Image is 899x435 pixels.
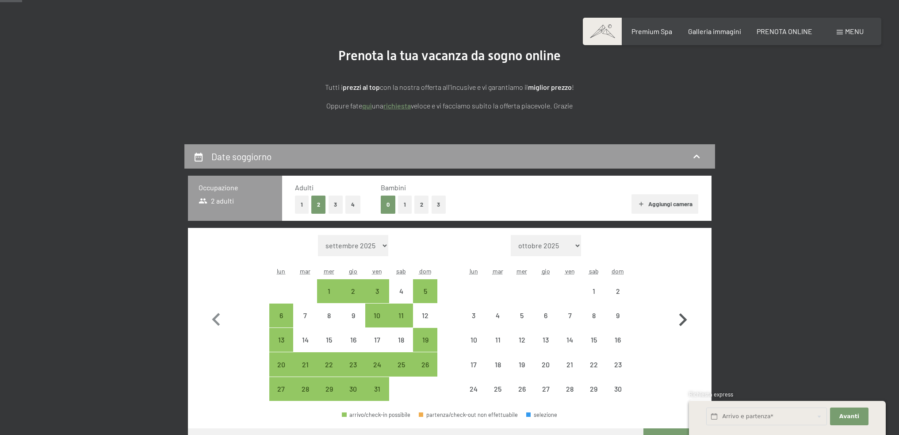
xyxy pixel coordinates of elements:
[413,279,437,303] div: Sun Oct 05 2025
[414,288,436,310] div: 5
[607,361,629,383] div: 23
[270,385,292,408] div: 27
[534,352,558,376] div: Thu Nov 20 2025
[528,83,572,91] strong: miglior prezzo
[631,27,672,35] span: Premium Spa
[381,196,395,214] button: 0
[365,352,389,376] div: Fri Oct 24 2025
[559,361,581,383] div: 21
[559,385,581,408] div: 28
[487,336,509,358] div: 11
[383,101,411,110] a: richiesta
[534,352,558,376] div: arrivo/check-in non effettuabile
[486,352,510,376] div: Tue Nov 18 2025
[341,377,365,401] div: Thu Oct 30 2025
[583,385,605,408] div: 29
[229,100,671,112] p: Oppure fate una veloce e vi facciamo subito la offerta piacevole. Grazie
[396,267,406,275] abbr: sabato
[558,352,581,376] div: arrivo/check-in non effettuabile
[329,196,343,214] button: 3
[606,352,630,376] div: arrivo/check-in non effettuabile
[830,408,868,426] button: Avanti
[277,267,285,275] abbr: lunedì
[534,377,558,401] div: arrivo/check-in non effettuabile
[486,304,510,327] div: Tue Nov 04 2025
[606,279,630,303] div: Sun Nov 02 2025
[365,279,389,303] div: arrivo/check-in possibile
[365,304,389,327] div: Fri Oct 10 2025
[535,312,557,334] div: 6
[583,312,605,334] div: 8
[317,279,341,303] div: arrivo/check-in possibile
[199,183,272,192] h3: Occupazione
[534,377,558,401] div: Thu Nov 27 2025
[462,304,486,327] div: arrivo/check-in non effettuabile
[269,304,293,327] div: arrivo/check-in possibile
[612,267,624,275] abbr: domenica
[607,288,629,310] div: 2
[293,328,317,352] div: arrivo/check-in non effettuabile
[510,377,534,401] div: Wed Nov 26 2025
[342,385,364,408] div: 30
[757,27,812,35] span: PRENOTA ONLINE
[269,377,293,401] div: Mon Oct 27 2025
[317,328,341,352] div: arrivo/check-in non effettuabile
[342,288,364,310] div: 2
[432,196,446,214] button: 3
[317,352,341,376] div: Wed Oct 22 2025
[318,288,340,310] div: 1
[365,304,389,327] div: arrivo/check-in possibile
[463,312,485,334] div: 3
[294,336,316,358] div: 14
[341,279,365,303] div: arrivo/check-in possibile
[293,377,317,401] div: arrivo/check-in possibile
[318,385,340,408] div: 29
[511,385,533,408] div: 26
[462,377,486,401] div: arrivo/check-in non effettuabile
[558,352,581,376] div: Fri Nov 21 2025
[269,304,293,327] div: Mon Oct 06 2025
[419,267,432,275] abbr: domenica
[269,352,293,376] div: arrivo/check-in possibile
[535,336,557,358] div: 13
[487,312,509,334] div: 4
[389,304,413,327] div: Sat Oct 11 2025
[486,377,510,401] div: Tue Nov 25 2025
[362,101,372,110] a: quì
[293,328,317,352] div: Tue Oct 14 2025
[542,267,550,275] abbr: giovedì
[589,267,599,275] abbr: sabato
[199,196,234,206] span: 2 adulti
[338,48,561,63] span: Prenota la tua vacanza da sogno online
[670,235,696,401] button: Mese successivo
[511,336,533,358] div: 12
[486,328,510,352] div: arrivo/check-in non effettuabile
[462,328,486,352] div: arrivo/check-in non effettuabile
[318,312,340,334] div: 8
[366,288,388,310] div: 3
[389,328,413,352] div: Sat Oct 18 2025
[839,412,859,420] span: Avanti
[293,352,317,376] div: arrivo/check-in possibile
[493,267,503,275] abbr: martedì
[583,288,605,310] div: 1
[372,267,382,275] abbr: venerdì
[342,312,364,334] div: 9
[583,336,605,358] div: 15
[534,304,558,327] div: arrivo/check-in non effettuabile
[510,328,534,352] div: arrivo/check-in non effettuabile
[317,328,341,352] div: Wed Oct 15 2025
[510,352,534,376] div: Wed Nov 19 2025
[413,328,437,352] div: Sun Oct 19 2025
[270,361,292,383] div: 20
[582,279,606,303] div: Sat Nov 01 2025
[606,304,630,327] div: arrivo/check-in non effettuabile
[317,279,341,303] div: Wed Oct 01 2025
[342,412,410,418] div: arrivo/check-in possibile
[606,304,630,327] div: Sun Nov 09 2025
[510,304,534,327] div: Wed Nov 05 2025
[365,328,389,352] div: arrivo/check-in non effettuabile
[389,328,413,352] div: arrivo/check-in non effettuabile
[295,196,309,214] button: 1
[462,328,486,352] div: Mon Nov 10 2025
